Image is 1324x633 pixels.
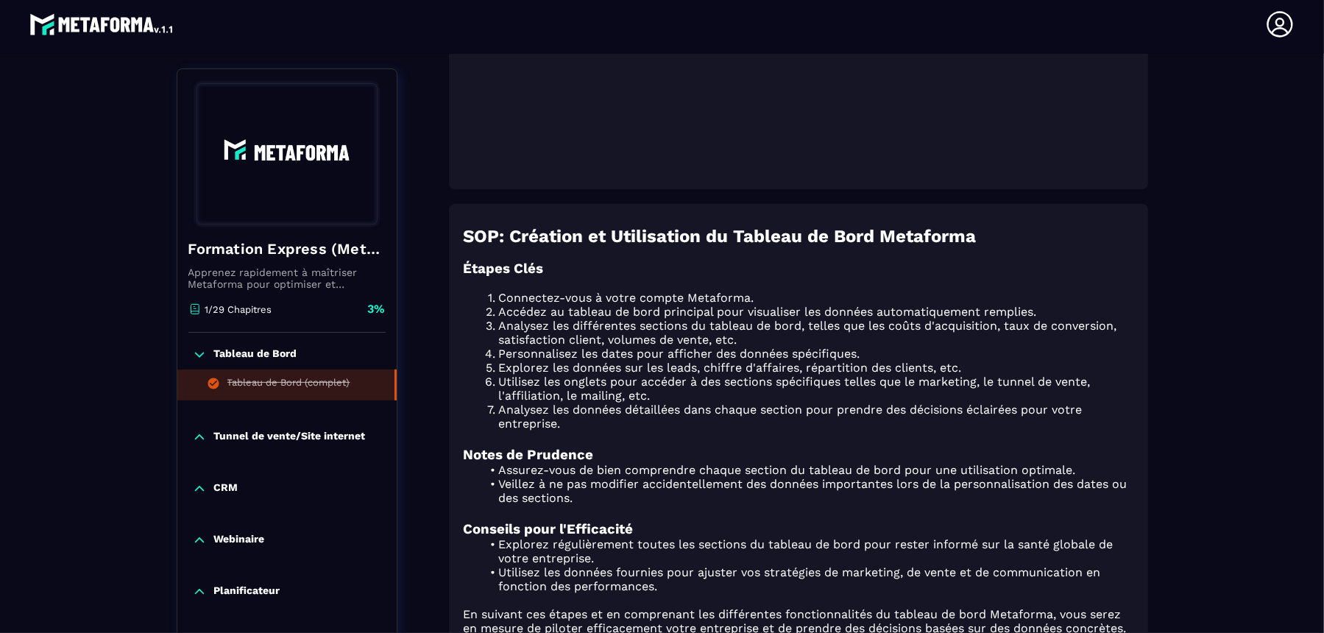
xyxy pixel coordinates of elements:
li: Explorez régulièrement toutes les sections du tableau de bord pour rester informé sur la santé gl... [481,537,1133,565]
img: banner [188,80,386,227]
img: logo [29,10,175,39]
li: Utilisez les données fournies pour ajuster vos stratégies de marketing, de vente et de communicat... [481,565,1133,593]
p: Tableau de Bord [214,347,297,362]
strong: Étapes Clés [464,261,544,277]
strong: Notes de Prudence [464,447,594,463]
li: Connectez-vous à votre compte Metaforma. [481,291,1133,305]
li: Explorez les données sur les leads, chiffre d'affaires, répartition des clients, etc. [481,361,1133,375]
li: Assurez-vous de bien comprendre chaque section du tableau de bord pour une utilisation optimale. [481,463,1133,477]
p: Webinaire [214,533,265,548]
li: Utilisez les onglets pour accéder à des sections spécifiques telles que le marketing, le tunnel d... [481,375,1133,403]
p: CRM [214,481,238,496]
strong: SOP: Création et Utilisation du Tableau de Bord Metaforma [464,226,977,247]
div: Tableau de Bord (complet) [227,377,350,393]
p: Tunnel de vente/Site internet [214,430,366,445]
h4: Formation Express (Metaforma) [188,238,386,259]
strong: Conseils pour l'Efficacité [464,521,634,537]
p: 3% [368,301,386,317]
li: Accédez au tableau de bord principal pour visualiser les données automatiquement remplies. [481,305,1133,319]
p: Planificateur [214,584,280,599]
li: Personnalisez les dates pour afficher des données spécifiques. [481,347,1133,361]
p: 1/29 Chapitres [205,304,272,315]
li: Analysez les données détaillées dans chaque section pour prendre des décisions éclairées pour vot... [481,403,1133,431]
p: Apprenez rapidement à maîtriser Metaforma pour optimiser et automatiser votre business. 🚀 [188,266,386,290]
li: Analysez les différentes sections du tableau de bord, telles que les coûts d'acquisition, taux de... [481,319,1133,347]
li: Veillez à ne pas modifier accidentellement des données importantes lors de la personnalisation de... [481,477,1133,505]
